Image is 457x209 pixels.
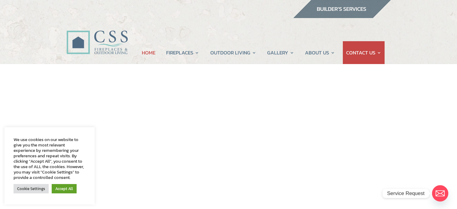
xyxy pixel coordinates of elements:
[346,41,381,64] a: CONTACT US
[305,41,335,64] a: ABOUT US
[166,41,199,64] a: FIREPLACES
[210,41,256,64] a: OUTDOOR LIVING
[267,41,294,64] a: GALLERY
[14,137,86,180] div: We use cookies on our website to give you the most relevant experience by remembering your prefer...
[432,185,448,201] a: Email
[142,41,155,64] a: HOME
[293,12,391,20] a: builder services construction supply
[14,184,49,193] a: Cookie Settings
[66,14,128,57] img: CSS Fireplaces & Outdoor Living (Formerly Construction Solutions & Supply)- Jacksonville Ormond B...
[52,184,77,193] a: Accept All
